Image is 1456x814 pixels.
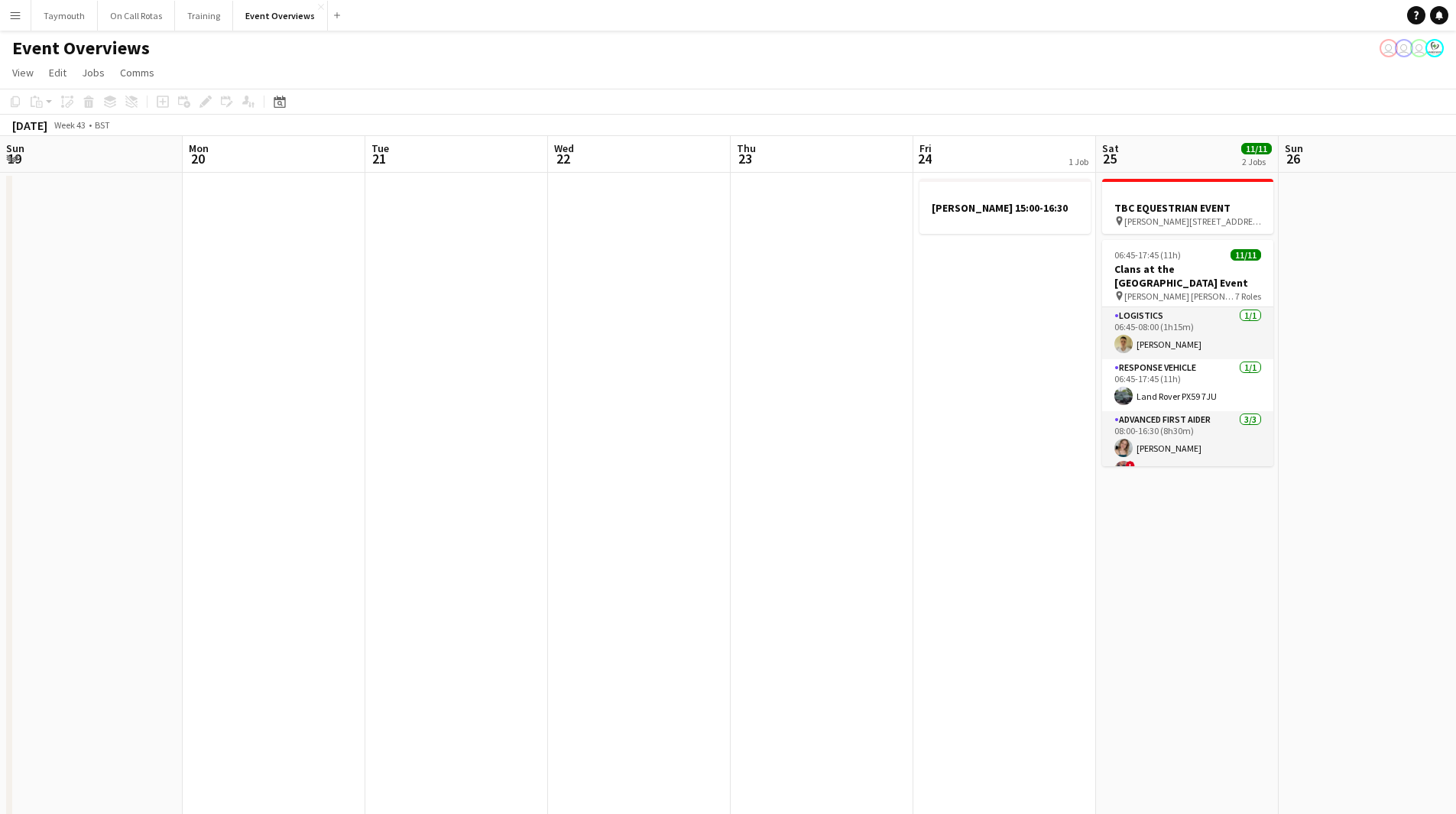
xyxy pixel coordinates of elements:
[919,179,1091,234] app-job-card: [PERSON_NAME] 15:00-16:30
[175,1,233,31] button: Training
[1102,201,1273,215] h3: TBC EQUESTRIAN EVENT
[82,66,105,79] span: Jobs
[31,1,98,31] button: Taymouth
[1102,411,1273,508] app-card-role: Advanced First Aider3/308:00-16:30 (8h30m)[PERSON_NAME]![PERSON_NAME]
[6,63,40,83] a: View
[1231,249,1261,261] span: 11/11
[1124,290,1235,302] span: [PERSON_NAME] [PERSON_NAME]
[1102,179,1273,234] app-job-card: TBC EQUESTRIAN EVENT [PERSON_NAME][STREET_ADDRESS]
[369,150,389,167] span: 21
[114,63,161,83] a: Comms
[76,63,111,83] a: Jobs
[189,141,209,155] span: Mon
[737,141,756,155] span: Thu
[919,201,1091,215] h3: [PERSON_NAME] 15:00-16:30
[233,1,328,31] button: Event Overviews
[12,37,150,60] h1: Event Overviews
[43,63,73,83] a: Edit
[1124,216,1261,227] span: [PERSON_NAME][STREET_ADDRESS]
[98,1,175,31] button: On Call Rotas
[734,150,756,167] span: 23
[1283,150,1303,167] span: 26
[49,66,66,79] span: Edit
[1102,141,1119,155] span: Sat
[1242,156,1271,167] div: 2 Jobs
[1285,141,1303,155] span: Sun
[95,119,110,131] div: BST
[552,150,574,167] span: 22
[1102,359,1273,411] app-card-role: Response Vehicle1/106:45-17:45 (11h)Land Rover PX59 7JU
[1102,262,1273,290] h3: Clans at the [GEOGRAPHIC_DATA] Event
[1114,249,1181,261] span: 06:45-17:45 (11h)
[12,118,47,133] div: [DATE]
[1410,39,1428,57] app-user-avatar: Operations Team
[1235,290,1261,302] span: 7 Roles
[917,150,932,167] span: 24
[6,141,24,155] span: Sun
[1395,39,1413,57] app-user-avatar: Operations Team
[1380,39,1398,57] app-user-avatar: Operations Team
[1102,307,1273,359] app-card-role: Logistics1/106:45-08:00 (1h15m)[PERSON_NAME]
[186,150,209,167] span: 20
[1102,240,1273,466] app-job-card: 06:45-17:45 (11h)11/11Clans at the [GEOGRAPHIC_DATA] Event [PERSON_NAME] [PERSON_NAME]7 RolesLogi...
[1100,150,1119,167] span: 25
[1241,143,1272,154] span: 11/11
[50,119,89,131] span: Week 43
[919,141,932,155] span: Fri
[371,141,389,155] span: Tue
[120,66,154,79] span: Comms
[4,150,24,167] span: 19
[1126,461,1135,470] span: !
[1425,39,1444,57] app-user-avatar: Operations Manager
[12,66,34,79] span: View
[554,141,574,155] span: Wed
[1068,156,1088,167] div: 1 Job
